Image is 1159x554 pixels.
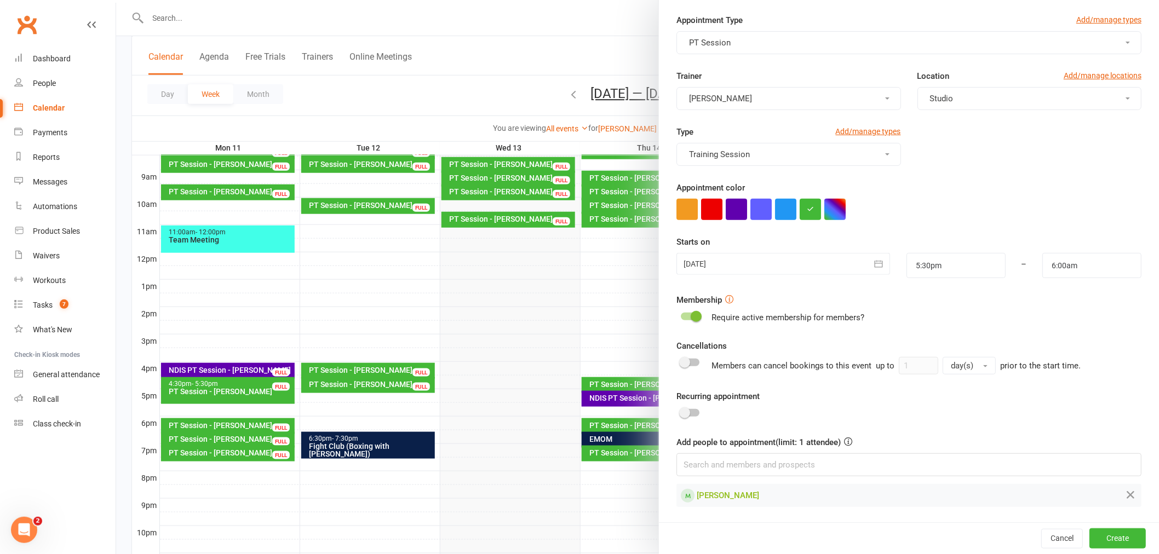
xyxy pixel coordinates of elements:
[33,301,53,309] div: Tasks
[689,94,752,103] span: [PERSON_NAME]
[14,120,116,145] a: Payments
[33,276,66,285] div: Workouts
[33,370,100,379] div: General attendance
[14,293,116,318] a: Tasks 7
[33,79,56,88] div: People
[14,145,116,170] a: Reports
[60,299,68,309] span: 7
[676,125,693,138] label: Type
[943,357,996,374] button: day(s)
[1041,529,1083,549] button: Cancel
[951,361,973,371] span: day(s)
[11,517,37,543] iframe: Intercom live chat
[676,436,852,449] label: Add people to appointment
[14,387,116,412] a: Roll call
[776,437,852,447] span: (limit: 1 attendee)
[14,244,116,268] a: Waivers
[676,453,1141,476] input: Search and members and prospects
[14,362,116,387] a: General attendance kiosk mode
[676,31,1141,54] button: PT Session
[14,268,116,293] a: Workouts
[33,153,60,161] div: Reports
[14,219,116,244] a: Product Sales
[930,94,954,103] span: Studio
[1076,14,1141,26] a: Add/manage types
[676,181,745,194] label: Appointment color
[712,357,1081,374] div: Members can cancel bookings to this event
[33,177,67,186] div: Messages
[1064,70,1141,82] a: Add/manage locations
[14,47,116,71] a: Dashboard
[33,227,80,235] div: Product Sales
[676,293,722,307] label: Membership
[33,325,72,334] div: What's New
[33,517,42,526] span: 2
[33,128,67,137] div: Payments
[676,70,702,83] label: Trainer
[1124,488,1137,503] button: Remove from Appointment
[1089,528,1146,548] button: Create
[676,87,900,110] button: [PERSON_NAME]
[33,251,60,260] div: Waivers
[14,412,116,436] a: Class kiosk mode
[676,339,727,353] label: Cancellations
[33,103,65,112] div: Calendar
[681,489,695,503] div: Member
[33,419,81,428] div: Class check-in
[676,390,760,403] label: Recurring appointment
[14,96,116,120] a: Calendar
[689,149,750,159] span: Training Session
[33,54,71,63] div: Dashboard
[676,14,743,27] label: Appointment Type
[917,70,950,83] label: Location
[689,38,731,48] span: PT Session
[13,11,41,38] a: Clubworx
[917,87,1141,110] button: Studio
[14,194,116,219] a: Automations
[33,202,77,211] div: Automations
[1005,253,1043,278] div: –
[14,170,116,194] a: Messages
[697,490,759,500] span: [PERSON_NAME]
[836,125,901,137] a: Add/manage types
[33,395,59,403] div: Roll call
[1000,361,1081,371] span: prior to the start time.
[676,235,710,249] label: Starts on
[712,311,864,324] div: Require active membership for members?
[14,71,116,96] a: People
[14,318,116,342] a: What's New
[876,357,996,374] div: up to
[676,143,900,166] button: Training Session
